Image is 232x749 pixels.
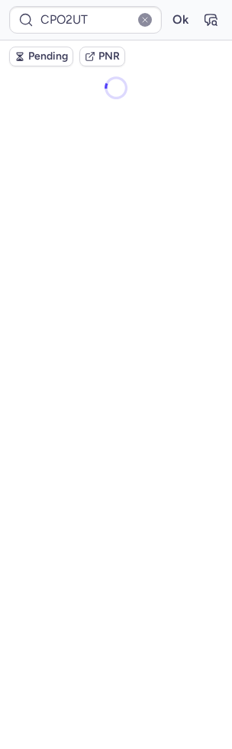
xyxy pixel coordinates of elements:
[28,50,68,63] span: Pending
[168,8,192,32] button: Ok
[98,50,120,63] span: PNR
[9,47,73,66] button: Pending
[9,6,162,34] input: PNR Reference
[79,47,125,66] button: PNR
